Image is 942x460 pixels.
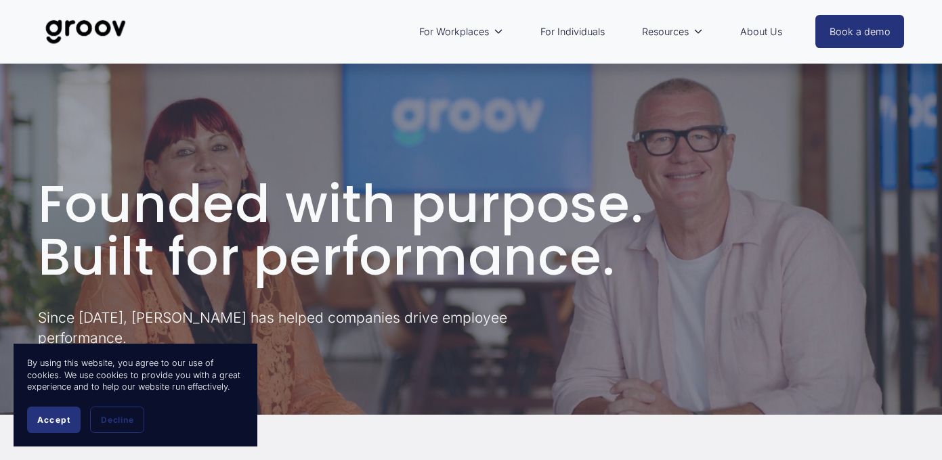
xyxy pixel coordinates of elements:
span: Resources [642,23,689,41]
section: Cookie banner [14,344,257,446]
p: By using this website, you agree to our use of cookies. We use cookies to provide you with a grea... [27,357,244,393]
span: Decline [101,415,133,425]
a: About Us [733,16,789,47]
a: For Individuals [534,16,612,47]
button: Decline [90,407,144,433]
a: Book a demo [815,15,905,48]
a: folder dropdown [635,16,710,47]
p: Since [DATE], [PERSON_NAME] has helped companies drive employee performance. [38,308,540,348]
span: For Workplaces [419,23,489,41]
button: Accept [27,407,81,433]
h1: Founded with purpose. Built for performance. [38,178,905,283]
img: Groov | Unlock Human Potential at Work and in Life [38,9,133,54]
a: folder dropdown [412,16,510,47]
span: Accept [37,415,70,425]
